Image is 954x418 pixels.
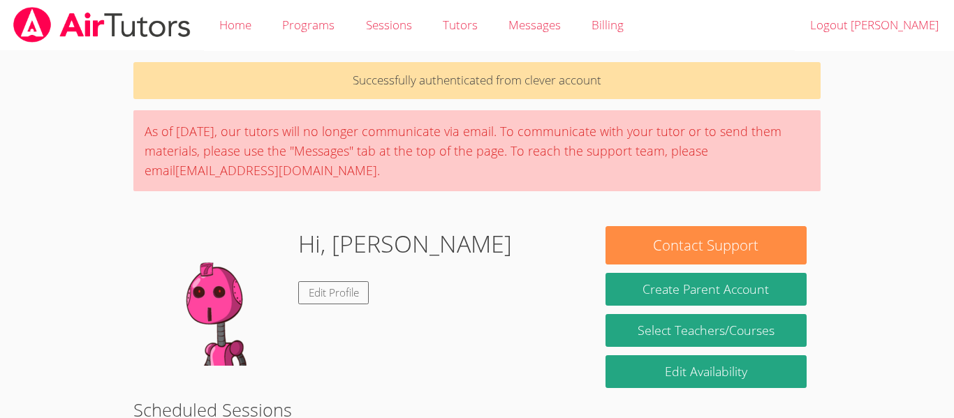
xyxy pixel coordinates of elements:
img: airtutors_banner-c4298cdbf04f3fff15de1276eac7730deb9818008684d7c2e4769d2f7ddbe033.png [12,7,192,43]
span: Messages [508,17,561,33]
p: Successfully authenticated from clever account [133,62,821,99]
a: Select Teachers/Courses [606,314,807,347]
button: Contact Support [606,226,807,264]
h1: Hi, [PERSON_NAME] [298,226,512,262]
img: default.png [147,226,287,366]
a: Edit Profile [298,281,369,304]
button: Create Parent Account [606,273,807,306]
div: As of [DATE], our tutors will no longer communicate via email. To communicate with your tutor or ... [133,110,821,191]
a: Edit Availability [606,355,807,388]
